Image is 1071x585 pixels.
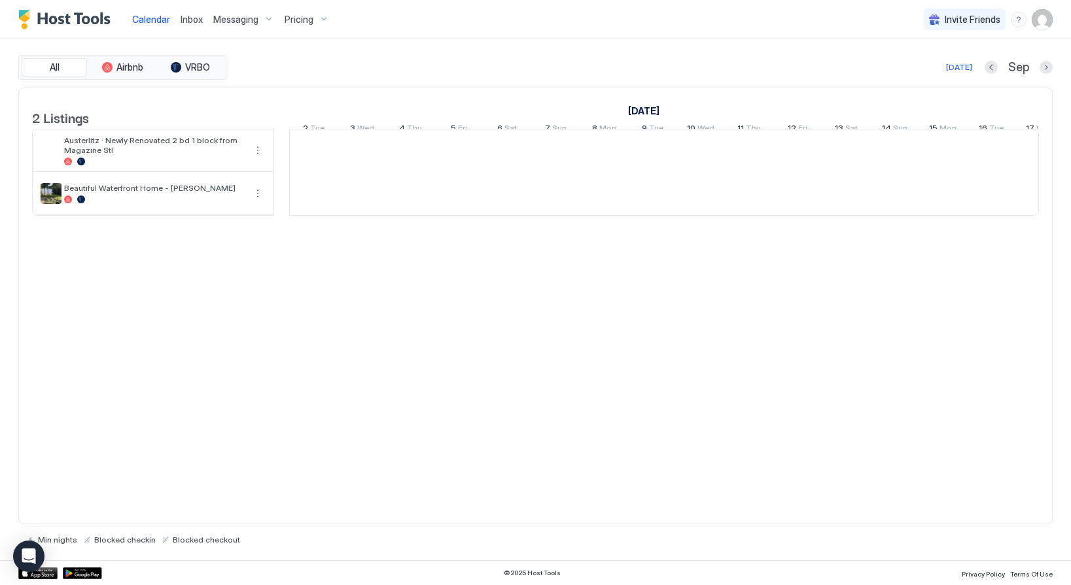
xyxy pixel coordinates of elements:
[451,123,456,137] span: 5
[41,140,61,161] div: listing image
[63,567,102,579] a: Google Play Store
[737,123,744,137] span: 11
[1011,12,1027,27] div: menu
[1040,61,1053,74] button: Next month
[458,123,467,137] span: Fri
[407,123,422,137] span: Thu
[41,183,61,204] div: listing image
[50,61,60,73] span: All
[985,61,998,74] button: Previous month
[494,120,520,139] a: September 6, 2025
[250,186,266,201] div: menu
[893,123,907,137] span: Sun
[18,55,226,80] div: tab-group
[962,570,1005,578] span: Privacy Policy
[504,569,561,577] span: © 2025 Host Tools
[734,120,764,139] a: September 11, 2025
[1036,123,1053,137] span: Wed
[1026,123,1034,137] span: 17
[879,120,911,139] a: September 14, 2025
[1010,570,1053,578] span: Terms Of Use
[599,123,616,137] span: Mon
[250,186,266,201] button: More options
[684,120,718,139] a: September 10, 2025
[944,59,974,75] button: [DATE]
[64,135,245,155] span: Austerlitz · Newly Renovated 2 bd 1 block from Magazine St!
[975,120,1007,139] a: September 16, 2025
[542,120,570,139] a: September 7, 2025
[946,61,972,73] div: [DATE]
[300,120,328,139] a: September 2, 2025
[497,123,502,137] span: 6
[962,566,1005,580] a: Privacy Policy
[357,123,374,137] span: Wed
[132,12,170,26] a: Calendar
[989,123,1004,137] span: Tue
[13,541,44,572] div: Open Intercom Messenger
[18,10,116,29] a: Host Tools Logo
[746,123,761,137] span: Thu
[399,123,405,137] span: 4
[22,58,87,76] button: All
[835,123,843,137] span: 13
[592,123,597,137] span: 8
[158,58,223,76] button: VRBO
[213,14,258,25] span: Messaging
[642,123,647,137] span: 9
[1010,566,1053,580] a: Terms Of Use
[347,120,377,139] a: September 3, 2025
[396,120,425,139] a: September 4, 2025
[687,123,695,137] span: 10
[945,14,1000,25] span: Invite Friends
[285,14,313,25] span: Pricing
[250,142,266,158] div: menu
[926,120,960,139] a: September 15, 2025
[303,123,308,137] span: 2
[784,120,811,139] a: September 12, 2025
[310,123,325,137] span: Tue
[504,123,517,137] span: Sat
[350,123,355,137] span: 3
[1008,60,1029,75] span: Sep
[32,107,89,127] span: 2 Listings
[64,183,245,193] span: Beautiful Waterfront Home - [PERSON_NAME]
[798,123,807,137] span: Fri
[639,120,667,139] a: September 9, 2025
[1023,120,1057,139] a: September 17, 2025
[116,61,143,73] span: Airbnb
[38,535,77,544] span: Min nights
[832,120,861,139] a: September 13, 2025
[173,535,240,544] span: Blocked checkout
[250,142,266,158] button: More options
[94,535,156,544] span: Blocked checkin
[625,101,663,120] a: September 2, 2025
[979,123,987,137] span: 16
[788,123,796,137] span: 12
[545,123,550,137] span: 7
[90,58,155,76] button: Airbnb
[18,567,58,579] a: App Store
[882,123,891,137] span: 14
[589,120,620,139] a: September 8, 2025
[448,120,470,139] a: September 5, 2025
[132,14,170,25] span: Calendar
[929,123,938,137] span: 15
[697,123,714,137] span: Wed
[649,123,663,137] span: Tue
[939,123,957,137] span: Mon
[552,123,567,137] span: Sun
[1032,9,1053,30] div: User profile
[181,14,203,25] span: Inbox
[185,61,210,73] span: VRBO
[845,123,858,137] span: Sat
[181,12,203,26] a: Inbox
